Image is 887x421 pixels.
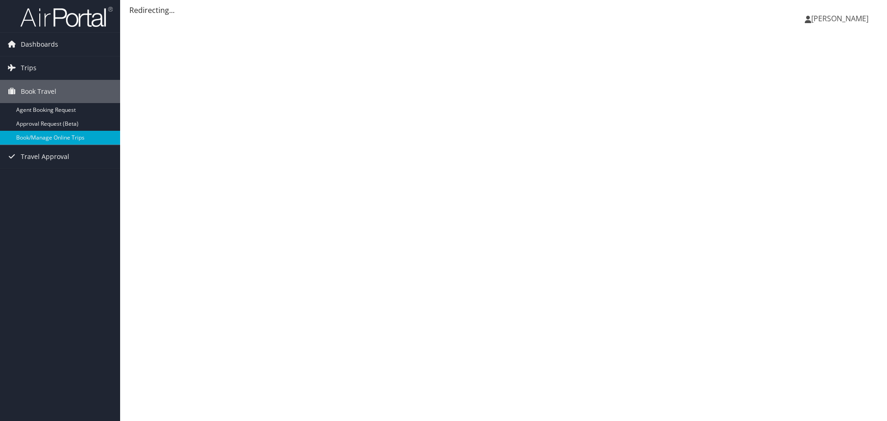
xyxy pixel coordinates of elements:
[20,6,113,28] img: airportal-logo.png
[21,145,69,168] span: Travel Approval
[21,33,58,56] span: Dashboards
[129,5,878,16] div: Redirecting...
[805,5,878,32] a: [PERSON_NAME]
[21,56,36,79] span: Trips
[811,13,869,24] span: [PERSON_NAME]
[21,80,56,103] span: Book Travel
